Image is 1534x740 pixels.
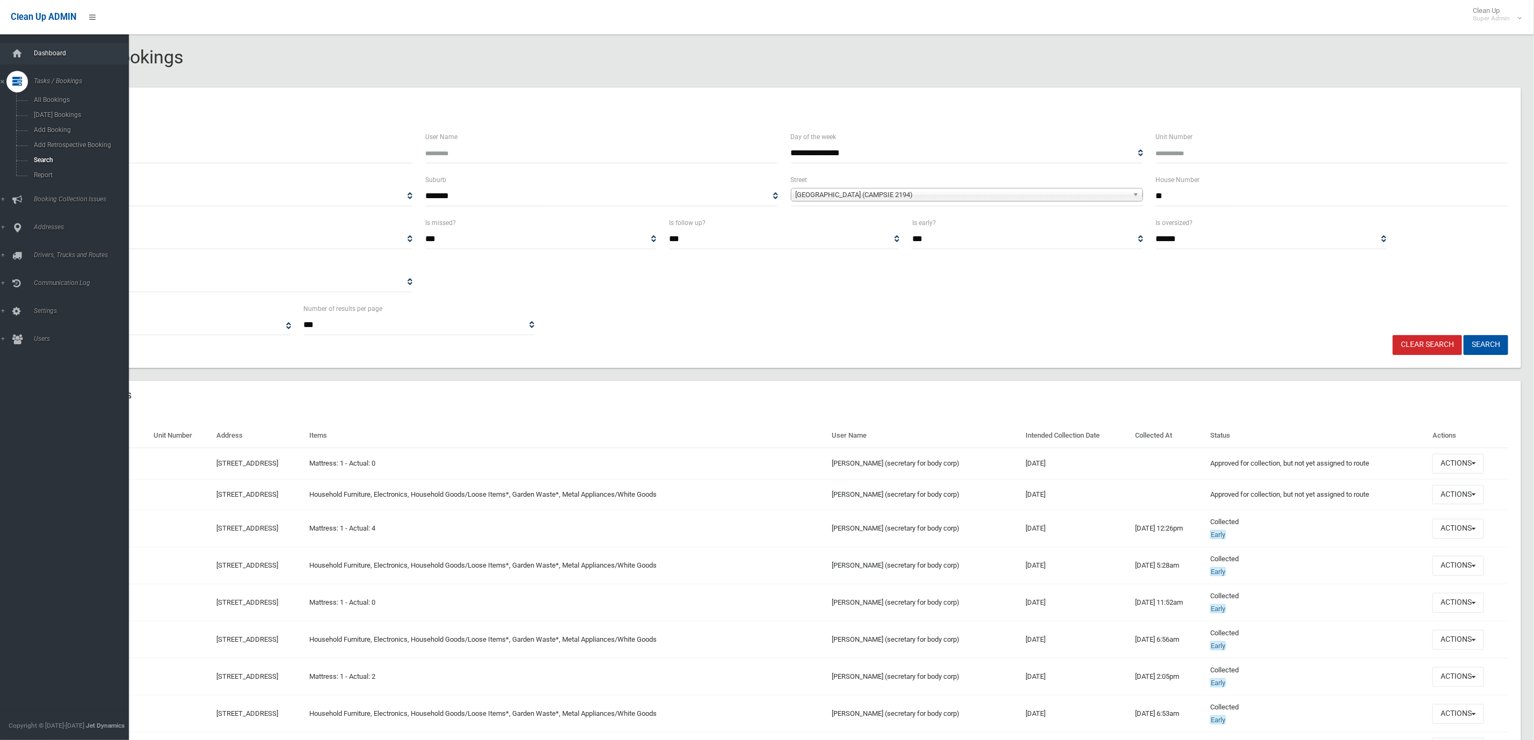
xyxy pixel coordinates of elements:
th: Collected At [1131,424,1206,448]
td: [DATE] [1021,584,1131,621]
td: Collected [1206,584,1428,621]
td: Approved for collection, but not yet assigned to route [1206,448,1428,479]
span: Drivers, Trucks and Routes [31,251,141,259]
label: Suburb [425,174,446,186]
td: [PERSON_NAME] (secretary for body corp) [827,658,1021,695]
button: Actions [1433,593,1484,613]
button: Actions [1433,704,1484,724]
td: Approved for collection, but not yet assigned to route [1206,479,1428,510]
td: [DATE] [1021,621,1131,658]
a: [STREET_ADDRESS] [216,709,278,717]
td: Household Furniture, Electronics, Household Goods/Loose Items*, Garden Waste*, Metal Appliances/W... [306,547,828,584]
span: All Bookings [31,96,132,104]
span: [GEOGRAPHIC_DATA] (CAMPSIE 2194) [796,188,1129,201]
label: Street [791,174,808,186]
span: Early [1210,604,1226,613]
td: [PERSON_NAME] (secretary for body corp) [827,547,1021,584]
td: [PERSON_NAME] (secretary for body corp) [827,621,1021,658]
a: [STREET_ADDRESS] [216,598,278,606]
span: Clean Up ADMIN [11,12,76,22]
span: Early [1210,530,1226,539]
button: Actions [1433,454,1484,474]
td: [PERSON_NAME] (secretary for body corp) [827,510,1021,547]
td: [DATE] 6:53am [1131,695,1206,732]
td: [DATE] 6:56am [1131,621,1206,658]
a: [STREET_ADDRESS] [216,459,278,467]
span: Booking Collection Issues [31,195,141,203]
td: Household Furniture, Electronics, Household Goods/Loose Items*, Garden Waste*, Metal Appliances/W... [306,621,828,658]
a: [STREET_ADDRESS] [216,524,278,532]
td: Mattress: 1 - Actual: 2 [306,658,828,695]
span: Search [31,156,132,164]
span: Early [1210,715,1226,724]
span: Early [1210,678,1226,687]
td: [PERSON_NAME] (secretary for body corp) [827,695,1021,732]
span: Clean Up [1467,6,1521,23]
a: [STREET_ADDRESS] [216,490,278,498]
td: [DATE] [1021,448,1131,479]
td: [DATE] 5:28am [1131,547,1206,584]
span: Dashboard [31,49,141,57]
td: [DATE] [1021,510,1131,547]
td: Collected [1206,510,1428,547]
td: Household Furniture, Electronics, Household Goods/Loose Items*, Garden Waste*, Metal Appliances/W... [306,479,828,510]
span: Communication Log [31,279,141,287]
label: Is early? [912,217,936,229]
td: [PERSON_NAME] (secretary for body corp) [827,584,1021,621]
button: Actions [1433,485,1484,505]
span: Tasks / Bookings [31,77,141,85]
th: Intended Collection Date [1021,424,1131,448]
td: [PERSON_NAME] (secretary for body corp) [827,479,1021,510]
span: Settings [31,307,141,315]
label: Is missed? [425,217,456,229]
td: [PERSON_NAME] (secretary for body corp) [827,448,1021,479]
span: Early [1210,567,1226,576]
strong: Jet Dynamics [86,722,125,729]
td: [DATE] [1021,547,1131,584]
span: Addresses [31,223,141,231]
button: Search [1464,335,1508,355]
td: [DATE] [1021,658,1131,695]
span: [DATE] Bookings [31,111,132,119]
td: Mattress: 1 - Actual: 4 [306,510,828,547]
th: User Name [827,424,1021,448]
td: Collected [1206,658,1428,695]
a: [STREET_ADDRESS] [216,635,278,643]
span: Report [31,171,132,179]
td: Mattress: 1 - Actual: 0 [306,584,828,621]
label: Is oversized? [1156,217,1193,229]
span: Early [1210,641,1226,650]
th: Items [306,424,828,448]
small: Super Admin [1473,14,1510,23]
td: [DATE] [1021,695,1131,732]
label: User Name [425,131,457,143]
label: Unit Number [1156,131,1193,143]
th: Address [212,424,306,448]
button: Actions [1433,556,1484,576]
td: Collected [1206,695,1428,732]
span: Add Retrospective Booking [31,141,132,149]
button: Actions [1433,667,1484,687]
label: Day of the week [791,131,837,143]
td: [DATE] 11:52am [1131,584,1206,621]
th: Unit Number [149,424,212,448]
label: Number of results per page [304,303,383,315]
button: Actions [1433,519,1484,539]
span: Add Booking [31,126,132,134]
th: Actions [1428,424,1508,448]
button: Actions [1433,630,1484,650]
a: [STREET_ADDRESS] [216,672,278,680]
span: Users [31,335,141,343]
label: Is follow up? [669,217,706,229]
td: Household Furniture, Electronics, Household Goods/Loose Items*, Garden Waste*, Metal Appliances/W... [306,695,828,732]
td: [DATE] 2:05pm [1131,658,1206,695]
td: [DATE] [1021,479,1131,510]
span: Copyright © [DATE]-[DATE] [9,722,84,729]
label: House Number [1156,174,1200,186]
td: Collected [1206,547,1428,584]
th: Status [1206,424,1428,448]
td: Mattress: 1 - Actual: 0 [306,448,828,479]
td: Collected [1206,621,1428,658]
td: [DATE] 12:26pm [1131,510,1206,547]
a: [STREET_ADDRESS] [216,561,278,569]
